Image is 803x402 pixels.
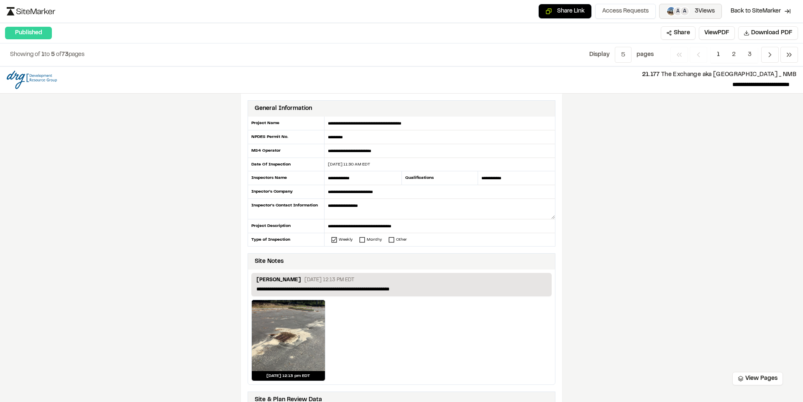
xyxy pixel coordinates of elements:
div: Site Notes [255,257,284,266]
span: 3 Views [695,7,715,16]
div: Qualifications [401,171,478,185]
button: Access Requests [595,4,656,19]
p: Display [589,50,610,59]
div: [DATE] 11:30 AM EDT [325,161,555,168]
div: NPDES Permit No. [248,130,325,144]
img: Ross Edwards [667,7,675,15]
span: 21.177 [642,72,660,77]
p: [DATE] 12:13 PM EDT [304,276,354,284]
div: Published [5,27,52,39]
button: Ross Edwards AA3Views [659,4,722,19]
p: to of pages [10,50,84,59]
div: Project Description [248,219,325,233]
button: Download PDF [738,26,798,40]
div: Inspectors Name [248,171,325,185]
div: Project Name [248,117,325,130]
img: file [7,71,57,89]
div: [DATE] 12:13 pm EDT [252,371,325,381]
div: Other [396,237,407,243]
span: Showing of [10,52,41,57]
img: logo-black-rebrand.svg [7,7,55,15]
span: 2 [726,47,742,63]
p: The Exchange aka [GEOGRAPHIC_DATA] _ NMB [64,70,796,79]
span: A [674,7,682,15]
span: 1 [41,52,44,57]
span: 3 [742,47,758,63]
div: Date Of Inspection [248,158,325,171]
a: Back to SiteMarker [725,3,796,19]
div: General Information [255,104,312,113]
span: Back to SiteMarker [731,7,781,15]
span: Download PDF [751,28,793,38]
button: View Pages [732,372,783,385]
div: Monthy [367,237,382,243]
button: 5 [615,47,632,63]
p: page s [637,50,654,59]
div: Weekly [339,237,353,243]
a: [DATE] 12:13 pm EDT [251,300,325,381]
div: Inpector's Company [248,185,325,199]
span: A [680,7,689,15]
div: MS4 Operator [248,144,325,158]
span: 1 [711,47,726,63]
div: Type of Inspection [248,233,325,246]
span: 73 [61,52,69,57]
p: [PERSON_NAME] [256,276,301,285]
button: ViewPDF [699,26,735,40]
nav: Navigation [670,47,798,63]
button: Copy share link [538,4,592,19]
button: Share [661,26,696,40]
span: 5 [51,52,55,57]
div: Inspector's Contact Information [248,199,325,219]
